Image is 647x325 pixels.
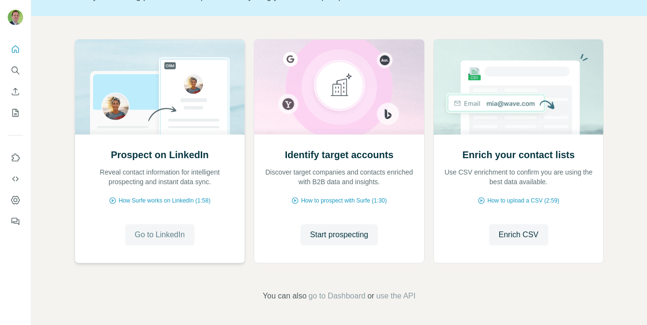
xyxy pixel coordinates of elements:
button: Quick start [8,41,23,58]
h2: Prospect on LinkedIn [111,148,208,162]
h2: Identify target accounts [285,148,394,162]
img: Identify target accounts [254,40,425,135]
span: How Surfe works on LinkedIn (1:58) [118,196,210,205]
button: use the API [376,290,415,302]
button: Enrich CSV [489,224,548,245]
button: go to Dashboard [309,290,365,302]
button: Search [8,62,23,79]
img: Enrich your contact lists [433,40,604,135]
span: Enrich CSV [499,229,539,241]
button: Enrich CSV [8,83,23,100]
span: Go to LinkedIn [135,229,185,241]
h2: Enrich your contact lists [462,148,574,162]
button: Use Surfe on LinkedIn [8,149,23,166]
span: or [367,290,374,302]
button: My lists [8,104,23,122]
p: Discover target companies and contacts enriched with B2B data and insights. [264,167,414,187]
p: Reveal contact information for intelligent prospecting and instant data sync. [85,167,235,187]
span: You can also [263,290,307,302]
img: Prospect on LinkedIn [75,40,246,135]
button: Dashboard [8,191,23,209]
span: How to prospect with Surfe (1:30) [301,196,387,205]
span: Start prospecting [310,229,368,241]
button: Go to LinkedIn [125,224,194,245]
button: Use Surfe API [8,170,23,188]
button: Start prospecting [300,224,378,245]
button: Feedback [8,213,23,230]
p: Use CSV enrichment to confirm you are using the best data available. [443,167,594,187]
span: How to upload a CSV (2:59) [487,196,559,205]
img: Avatar [8,10,23,25]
